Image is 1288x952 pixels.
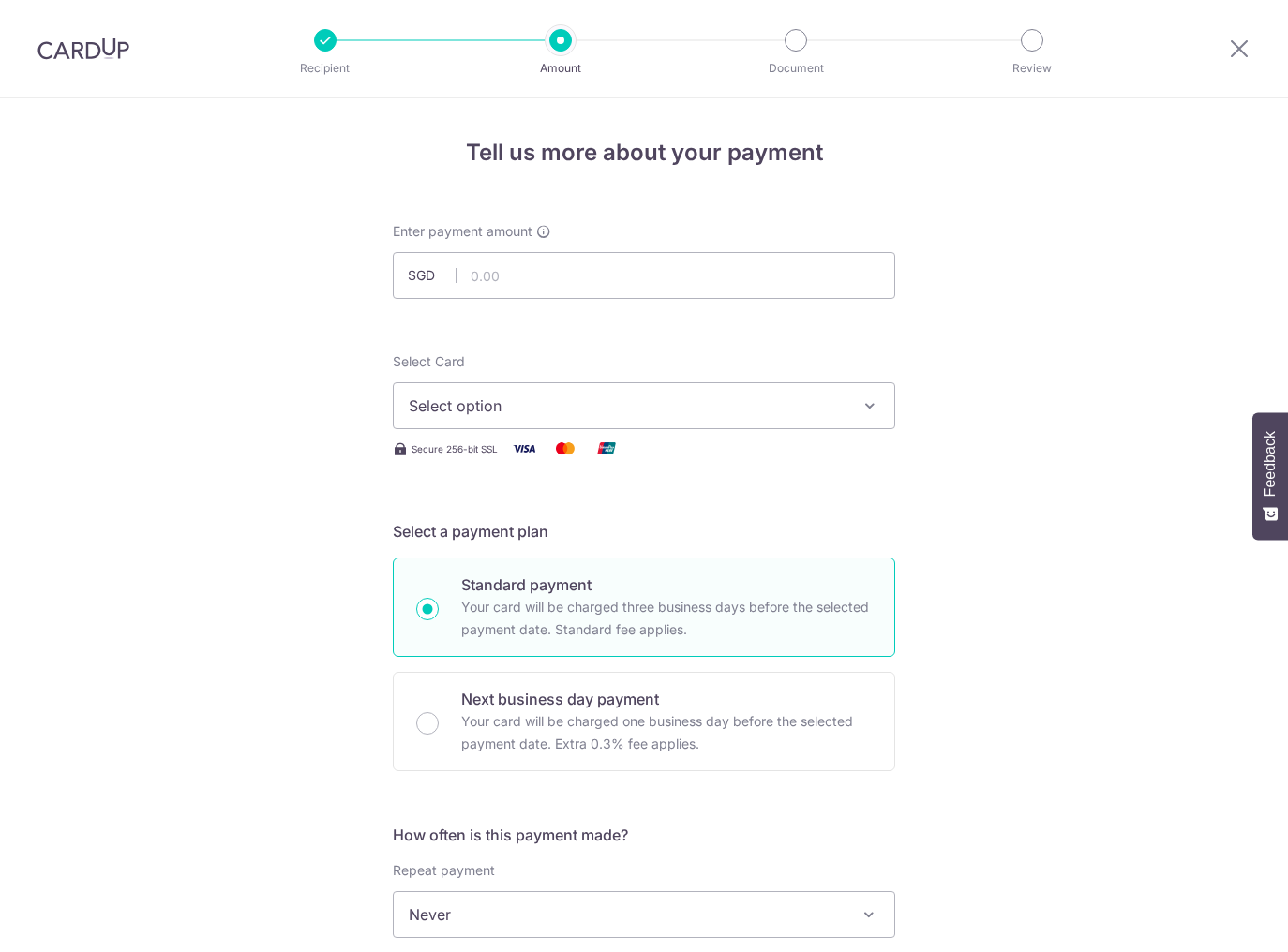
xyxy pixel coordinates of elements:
[408,266,457,285] span: SGD
[1262,431,1279,497] span: Feedback
[409,394,846,417] span: Select option
[393,520,895,543] h5: Select a payment plan
[393,252,895,299] input: 0.00
[461,710,872,755] p: Your card will be charged one business day before the selected payment date. Extra 0.3% fee applies.
[393,382,895,429] button: Select option
[491,59,630,78] p: Amount
[393,136,895,170] h4: Tell us more about your payment
[393,861,495,880] label: Repeat payment
[393,353,465,369] span: translation missing: en.payables.payment_networks.credit_card.summary.labels.select_card
[393,891,895,938] span: Never
[461,573,872,596] p: Standard payment
[394,892,894,937] span: Never
[461,596,872,641] p: Your card will be charged three business days before the selected payment date. Standard fee appl...
[37,37,129,60] img: CardUp
[726,59,865,78] p: Document
[1252,412,1288,540] button: Feedback - Show survey
[547,437,584,460] img: Mastercard
[963,59,1101,78] p: Review
[412,441,498,456] span: Secure 256-bit SSL
[461,688,872,710] p: Next business day payment
[505,437,543,460] img: Visa
[393,824,895,846] h5: How often is this payment made?
[256,59,395,78] p: Recipient
[588,437,625,460] img: Union Pay
[393,222,532,241] span: Enter payment amount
